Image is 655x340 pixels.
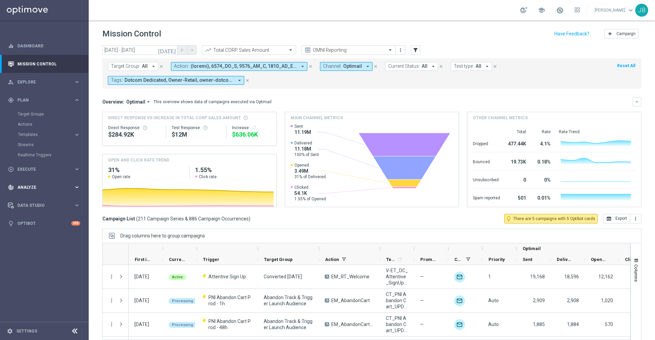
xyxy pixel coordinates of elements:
span: Channel: [323,63,341,69]
i: [DATE] [158,47,176,53]
button: more_vert [108,274,115,280]
multiple-options-button: Export to CSV [603,216,641,221]
div: Optimail [454,319,465,330]
span: EM_AbandonCart [331,297,370,304]
h4: Other channel metrics [473,115,528,121]
button: Target Group: All arrow_drop_down [108,62,158,71]
span: Execute [17,167,74,171]
span: Current Status [169,257,185,262]
span: All [142,63,148,69]
span: Opened [591,257,607,262]
span: 100% of Sent [294,152,319,157]
div: Press SPACE to select this row. [103,265,129,289]
a: Actions [18,122,71,127]
button: gps_fixed Plan keyboard_arrow_right [8,97,81,103]
span: Processing [172,323,193,327]
div: $636,055 [232,130,271,139]
a: Realtime Triggers [18,152,71,158]
span: Templates [18,133,67,137]
a: Mission Control [17,55,80,73]
a: [PERSON_NAME]keyboard_arrow_down [594,5,635,15]
button: Mission Control [8,61,81,67]
span: Processing [172,299,193,303]
button: Optimail arrow_drop_down [124,99,154,105]
div: +10 [71,221,80,226]
span: Test type: [454,63,474,69]
span: EM_AbandonCart_T2 [331,321,374,327]
button: Templates keyboard_arrow_right [18,132,81,137]
span: — [420,274,424,280]
input: Have Feedback? [554,31,589,36]
span: Abandon Track & Trigger Launch Audience [264,318,313,330]
span: 19,168 [530,274,545,279]
i: more_vert [108,321,115,327]
colored-tag: Active [169,274,186,280]
span: EM_RT_Welcome [331,274,369,280]
i: close [159,64,164,69]
span: Current Status: [388,63,420,69]
div: JB [635,4,648,17]
span: — [420,297,424,304]
span: 3.49M [294,168,326,174]
span: Action: [174,63,189,69]
i: person_search [8,79,14,85]
button: close [373,63,379,70]
h4: Main channel metrics [291,115,343,121]
i: trending_up [205,47,212,53]
span: V-ET_DC_Attentive_SignUp_trn [386,267,408,286]
span: All [476,63,481,69]
i: lightbulb_outline [506,216,512,222]
span: Clicked [625,257,641,262]
i: close [439,64,443,69]
span: 211 Campaign Series & 886 Campaign Occurrences [138,216,249,222]
div: Spam reported [473,192,500,203]
div: $284,915 [108,130,160,139]
button: more_vert [397,46,404,54]
span: Auto [488,298,499,303]
div: Templates [18,129,88,140]
button: arrow_back [177,45,187,55]
div: 03 Aug 2025, Sunday [134,321,149,327]
i: equalizer [8,43,14,49]
i: keyboard_arrow_right [74,184,80,190]
span: Priority [489,257,505,262]
div: Rate [534,129,551,135]
span: Target Group [264,257,293,262]
span: Dotcom Dedicated Owner-Retail owner-dotcom-dedicated owner-omni-dedicated + 1 more [125,77,234,83]
i: close [308,64,313,69]
i: open_in_browser [606,216,612,221]
div: Data Studio [8,202,74,208]
span: 54.1K [294,190,326,196]
i: arrow_back [180,48,185,52]
i: arrow_forward [189,48,194,52]
div: Dropped [473,138,500,149]
h2: 31% [108,166,184,174]
button: equalizer Dashboard [8,43,81,49]
div: Optibot [8,214,80,232]
button: Reset All [616,62,636,69]
button: add Campaign [604,29,639,38]
button: more_vert [630,214,641,223]
a: Optibot [17,214,71,232]
button: Data Studio keyboard_arrow_right [8,203,81,208]
ng-select: Total CORP Sales Amount [202,45,296,55]
button: close [307,63,314,70]
a: Dashboard [17,37,80,55]
div: Execute [8,166,74,172]
div: Actions [18,119,88,129]
span: 11.19M [294,129,311,135]
span: Optimail [126,99,145,105]
span: Opened [294,163,326,168]
ng-select: OMNI Reporting [302,45,396,55]
button: close [492,63,498,70]
i: add [607,31,613,36]
i: filter_alt [412,47,419,53]
span: Delivered [557,257,573,262]
div: Mission Control [8,55,80,73]
button: Channel: Optimail arrow_drop_down [320,62,373,71]
i: keyboard_arrow_right [74,97,80,103]
button: refresh [251,125,257,130]
i: keyboard_arrow_right [74,166,80,172]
